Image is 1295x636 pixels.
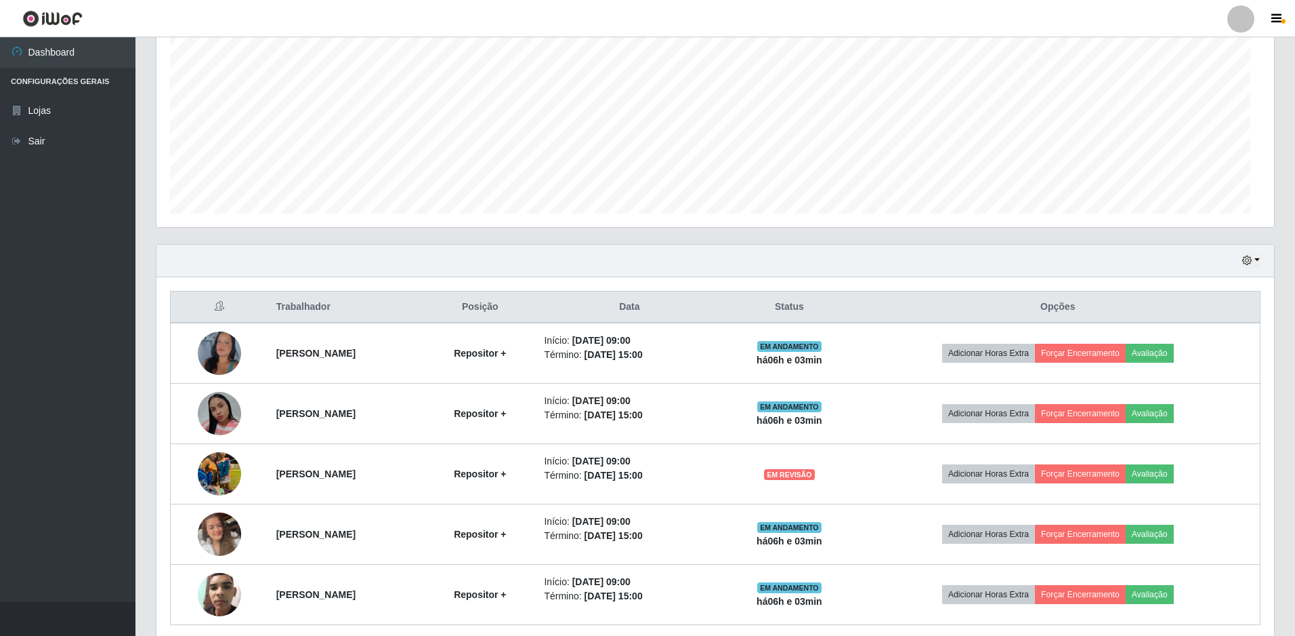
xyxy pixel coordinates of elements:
button: Adicionar Horas Extra [942,525,1035,544]
time: [DATE] 09:00 [572,395,631,406]
time: [DATE] 15:00 [585,349,643,360]
span: EM ANDAMENTO [757,522,822,533]
strong: Repositor + [454,469,506,479]
strong: há 06 h e 03 min [757,355,822,365]
button: Avaliação [1126,585,1174,604]
strong: [PERSON_NAME] [276,408,356,419]
th: Data [536,292,723,323]
li: Término: [544,408,715,422]
img: 1751228336854.jpeg [198,435,241,513]
li: Término: [544,348,715,362]
strong: [PERSON_NAME] [276,589,356,600]
strong: [PERSON_NAME] [276,529,356,540]
time: [DATE] 09:00 [572,576,631,587]
button: Adicionar Horas Extra [942,404,1035,423]
strong: há 06 h e 03 min [757,596,822,607]
strong: há 06 h e 03 min [757,536,822,546]
time: [DATE] 09:00 [572,335,631,346]
li: Início: [544,394,715,408]
time: [DATE] 09:00 [572,516,631,527]
li: Início: [544,454,715,469]
li: Término: [544,589,715,603]
strong: há 06 h e 03 min [757,415,822,426]
button: Avaliação [1126,464,1174,483]
button: Avaliação [1126,404,1174,423]
time: [DATE] 15:00 [585,470,643,481]
th: Trabalhador [268,292,425,323]
button: Adicionar Horas Extra [942,464,1035,483]
span: EM ANDAMENTO [757,401,822,412]
img: 1742598450745.jpeg [198,306,241,401]
img: 1756127287806.jpeg [198,392,241,435]
img: 1754663023387.jpeg [198,496,241,573]
strong: Repositor + [454,348,506,359]
li: Término: [544,469,715,483]
button: Adicionar Horas Extra [942,585,1035,604]
strong: Repositor + [454,529,506,540]
li: Término: [544,529,715,543]
span: EM ANDAMENTO [757,341,822,352]
button: Avaliação [1126,344,1174,363]
th: Opções [856,292,1260,323]
button: Forçar Encerramento [1035,525,1126,544]
span: EM ANDAMENTO [757,582,822,593]
span: EM REVISÃO [764,469,814,480]
time: [DATE] 15:00 [585,410,643,420]
button: Adicionar Horas Extra [942,344,1035,363]
strong: [PERSON_NAME] [276,348,356,359]
button: Forçar Encerramento [1035,585,1126,604]
button: Forçar Encerramento [1035,464,1126,483]
th: Status [723,292,855,323]
li: Início: [544,334,715,348]
li: Início: [544,575,715,589]
button: Avaliação [1126,525,1174,544]
th: Posição [424,292,536,323]
strong: Repositor + [454,589,506,600]
button: Forçar Encerramento [1035,404,1126,423]
time: [DATE] 15:00 [585,530,643,541]
img: 1755650013397.jpeg [198,565,241,623]
strong: Repositor + [454,408,506,419]
img: CoreUI Logo [22,10,83,27]
li: Início: [544,515,715,529]
time: [DATE] 09:00 [572,456,631,466]
time: [DATE] 15:00 [585,591,643,601]
strong: [PERSON_NAME] [276,469,356,479]
button: Forçar Encerramento [1035,344,1126,363]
